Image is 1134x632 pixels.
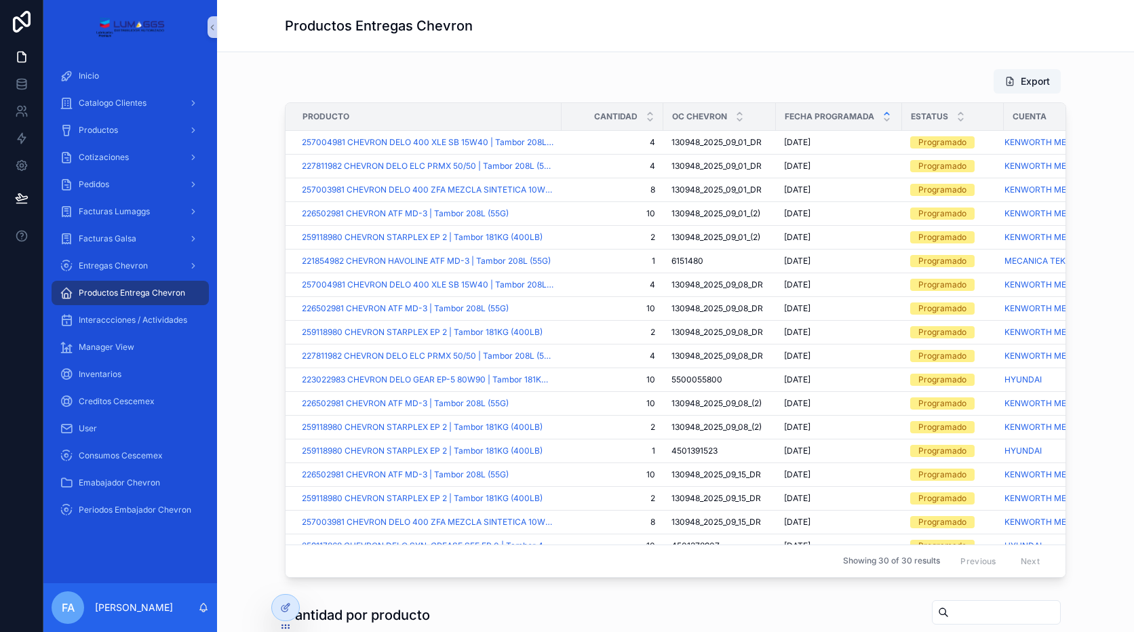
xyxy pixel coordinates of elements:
[671,351,768,361] a: 130948_2025_09_08_DR
[52,498,209,522] a: Periodos Embajador Chevron
[671,374,722,385] span: 5500055800
[570,374,655,385] a: 10
[784,303,894,314] a: [DATE]
[671,493,768,504] a: 130948_2025_09_15_DR
[910,136,996,149] a: Programado
[1004,184,1097,195] a: KENWORTH MEXICANA
[302,398,553,409] a: 226502981 CHEVRON ATF MD-3 | Tambor 208L (55G)
[302,111,349,122] span: Producto
[570,398,655,409] span: 10
[672,111,727,122] span: OC Chevron
[671,137,768,148] a: 130948_2025_09_01_DR
[570,422,655,433] a: 2
[570,493,655,504] span: 2
[570,446,655,456] span: 1
[784,493,894,504] a: [DATE]
[671,540,720,551] span: 4501378907
[302,232,543,243] a: 259118980 CHEVRON STARPLEX EP 2 | Tambor 181KG (400LB)
[1004,208,1097,219] span: KENWORTH MEXICANA
[784,469,810,480] span: [DATE]
[843,556,940,567] span: Showing 30 of 30 results
[52,254,209,278] a: Entregas Chevron
[1004,422,1097,433] a: KENWORTH MEXICANA
[570,232,655,243] span: 2
[671,184,768,195] a: 130948_2025_09_01_DR
[52,416,209,441] a: User
[671,469,761,480] span: 130948_2025_09_15_DR
[570,256,655,266] a: 1
[671,256,703,266] span: 6151480
[1013,111,1047,122] span: Cuenta
[671,469,768,480] a: 130948_2025_09_15_DR
[1004,161,1097,172] span: KENWORTH MEXICANA
[79,423,97,434] span: User
[570,137,655,148] span: 4
[1004,256,1097,266] a: MECANICA TEK
[910,540,996,552] a: Programado
[302,279,553,290] a: 257004981 CHEVRON DELO 400 XLE SB 15W40 | Tambor 208L (55G)
[1004,351,1097,361] a: KENWORTH MEXICANA
[671,327,768,338] a: 130948_2025_09_08_DR
[79,315,187,325] span: Interaccciones / Actividades
[671,184,762,195] span: 130948_2025_09_01_DR
[302,161,553,172] a: 227811982 CHEVRON DELO ELC PRMX 50/50 | Tambor 208L (55G)
[79,342,134,353] span: Manager View
[302,422,543,433] span: 259118980 CHEVRON STARPLEX EP 2 | Tambor 181KG (400LB)
[784,469,894,480] a: [DATE]
[910,374,996,386] a: Programado
[570,517,655,528] span: 8
[1004,137,1097,148] a: KENWORTH MEXICANA
[910,350,996,362] a: Programado
[570,540,655,551] span: 10
[79,125,118,136] span: Productos
[570,351,655,361] a: 4
[784,351,894,361] a: [DATE]
[570,279,655,290] a: 4
[1004,232,1097,243] a: KENWORTH MEXICANA
[1004,517,1097,528] a: KENWORTH MEXICANA
[784,161,894,172] a: [DATE]
[52,389,209,414] a: Creditos Cescemex
[62,599,75,616] span: FA
[784,208,894,219] a: [DATE]
[1004,540,1097,551] a: HYUNDAI
[784,540,810,551] span: [DATE]
[302,303,553,314] a: 226502981 CHEVRON ATF MD-3 | Tambor 208L (55G)
[671,517,768,528] a: 130948_2025_09_15_DR
[1004,374,1097,385] a: HYUNDAI
[302,303,509,314] a: 226502981 CHEVRON ATF MD-3 | Tambor 208L (55G)
[302,493,543,504] a: 259118980 CHEVRON STARPLEX EP 2 | Tambor 181KG (400LB)
[1004,540,1042,551] a: HYUNDAI
[302,256,551,266] a: 221854982 CHEVRON HAVOLINE ATF MD-3 | Tambor 208L (55G)
[570,184,655,195] span: 8
[1004,446,1097,456] a: HYUNDAI
[671,517,761,528] span: 130948_2025_09_15_DR
[918,279,966,291] div: Programado
[52,118,209,142] a: Productos
[784,184,810,195] span: [DATE]
[784,208,810,219] span: [DATE]
[79,179,109,190] span: Pedidos
[910,397,996,410] a: Programado
[918,208,966,220] div: Programado
[52,199,209,224] a: Facturas Lumaggs
[302,493,553,504] a: 259118980 CHEVRON STARPLEX EP 2 | Tambor 181KG (400LB)
[52,471,209,495] a: Emabajador Chevron
[671,351,763,361] span: 130948_2025_09_08_DR
[302,540,553,551] span: 259117868 CHEVRON DELO SYN-GREASE SFE EP 0 | Tambor 45.36KG (100LB)
[918,350,966,362] div: Programado
[79,369,121,380] span: Inventarios
[52,362,209,387] a: Inventarios
[302,137,553,148] a: 257004981 CHEVRON DELO 400 XLE SB 15W40 | Tambor 208L (55G)
[302,446,553,456] a: 259118980 CHEVRON STARPLEX EP 2 | Tambor 181KG (400LB)
[910,302,996,315] a: Programado
[784,540,894,551] a: [DATE]
[784,279,894,290] a: [DATE]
